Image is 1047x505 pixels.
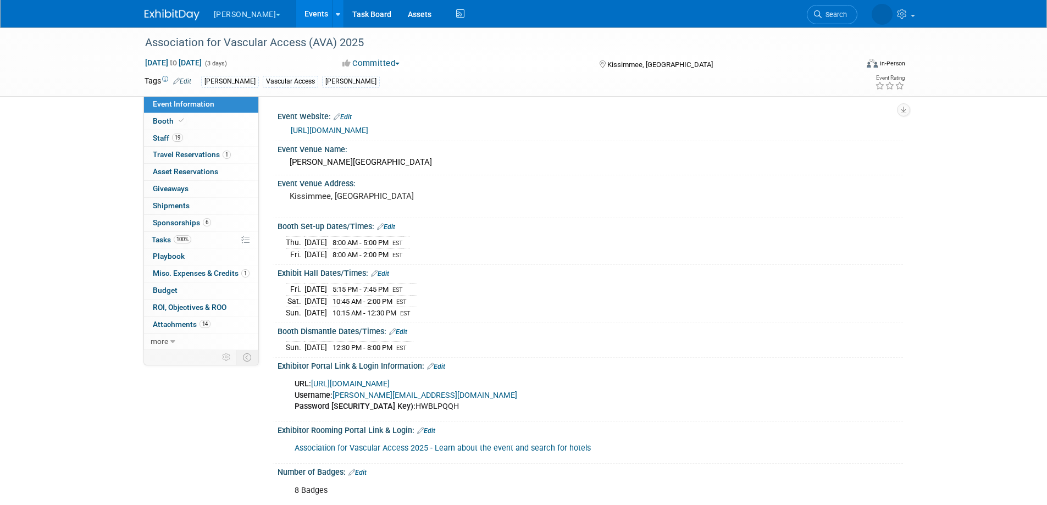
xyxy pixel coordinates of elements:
[153,116,186,125] span: Booth
[144,113,258,130] a: Booth
[153,150,231,159] span: Travel Reservations
[241,269,250,278] span: 1
[339,58,404,69] button: Committed
[144,265,258,282] a: Misc. Expenses & Credits1
[145,75,191,88] td: Tags
[304,342,327,353] td: [DATE]
[152,235,191,244] span: Tasks
[278,218,903,232] div: Booth Set-up Dates/Times:
[153,184,189,193] span: Giveaways
[286,249,304,260] td: Fri.
[304,295,327,307] td: [DATE]
[290,191,526,201] pre: Kissimmee, [GEOGRAPHIC_DATA]
[200,320,210,328] span: 14
[396,298,407,306] span: EST
[153,218,211,227] span: Sponsorships
[396,345,407,352] span: EST
[377,223,395,231] a: Edit
[807,5,857,24] a: Search
[153,201,190,210] span: Shipments
[236,350,258,364] td: Toggle Event Tabs
[286,295,304,307] td: Sat.
[141,33,841,53] div: Association for Vascular Access (AVA) 2025
[333,238,389,247] span: 8:00 AM - 5:00 PM
[291,126,368,135] a: [URL][DOMAIN_NAME]
[400,310,411,317] span: EST
[174,235,191,243] span: 100%
[278,265,903,279] div: Exhibit Hall Dates/Times:
[172,134,183,142] span: 19
[872,4,893,25] img: Dawn Brown
[153,286,178,295] span: Budget
[144,317,258,333] a: Attachments14
[389,328,407,336] a: Edit
[286,284,304,296] td: Fri.
[153,252,185,260] span: Playbook
[278,464,903,478] div: Number of Badges:
[153,99,214,108] span: Event Information
[286,237,304,249] td: Thu.
[304,284,327,296] td: [DATE]
[304,307,327,319] td: [DATE]
[392,286,403,293] span: EST
[153,134,183,142] span: Staff
[879,59,905,68] div: In-Person
[333,251,389,259] span: 8:00 AM - 2:00 PM
[371,270,389,278] a: Edit
[204,60,227,67] span: (3 days)
[145,58,202,68] span: [DATE] [DATE]
[278,175,903,189] div: Event Venue Address:
[144,198,258,214] a: Shipments
[278,108,903,123] div: Event Website:
[144,181,258,197] a: Giveaways
[144,334,258,350] a: more
[144,215,258,231] a: Sponsorships6
[168,58,179,67] span: to
[287,373,782,417] div: HWBLPQQH
[333,309,396,317] span: 10:15 AM - 12:30 PM
[203,218,211,226] span: 6
[333,297,392,306] span: 10:45 AM - 2:00 PM
[153,303,226,312] span: ROI, Objectives & ROO
[144,282,258,299] a: Budget
[348,469,367,476] a: Edit
[144,96,258,113] a: Event Information
[333,285,389,293] span: 5:15 PM - 7:45 PM
[295,402,416,411] b: Password [SECURITY_DATA] Key):
[311,379,390,389] a: [URL][DOMAIN_NAME]
[144,164,258,180] a: Asset Reservations
[392,252,403,259] span: EST
[153,269,250,278] span: Misc. Expenses & Credits
[278,141,903,155] div: Event Venue Name:
[286,154,895,171] div: [PERSON_NAME][GEOGRAPHIC_DATA]
[263,76,318,87] div: Vascular Access
[144,299,258,316] a: ROI, Objectives & ROO
[333,391,517,400] a: [PERSON_NAME][EMAIL_ADDRESS][DOMAIN_NAME]
[607,60,713,69] span: Kissimmee, [GEOGRAPHIC_DATA]
[278,358,903,372] div: Exhibitor Portal Link & Login Information:
[322,76,380,87] div: [PERSON_NAME]
[217,350,236,364] td: Personalize Event Tab Strip
[144,147,258,163] a: Travel Reservations1
[427,363,445,370] a: Edit
[145,9,200,20] img: ExhibitDay
[223,151,231,159] span: 1
[286,342,304,353] td: Sun.
[334,113,352,121] a: Edit
[417,427,435,435] a: Edit
[875,75,905,81] div: Event Rating
[286,307,304,319] td: Sun.
[153,320,210,329] span: Attachments
[153,167,218,176] span: Asset Reservations
[793,57,906,74] div: Event Format
[278,422,903,436] div: Exhibitor Rooming Portal Link & Login:
[304,249,327,260] td: [DATE]
[151,337,168,346] span: more
[144,248,258,265] a: Playbook
[278,323,903,337] div: Booth Dismantle Dates/Times:
[295,443,591,453] a: Association for Vascular Access 2025 - Learn about the event and search for hotels
[822,10,847,19] span: Search
[179,118,184,124] i: Booth reservation complete
[144,232,258,248] a: Tasks100%
[287,480,782,502] div: 8 Badges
